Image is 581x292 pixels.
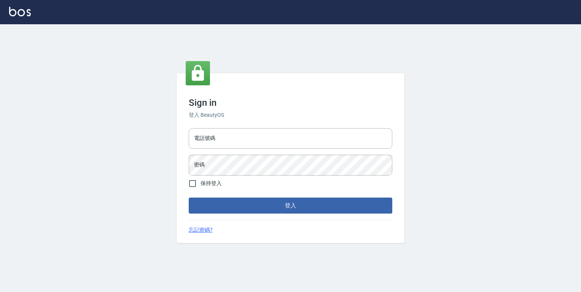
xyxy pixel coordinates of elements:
[189,198,392,214] button: 登入
[9,7,31,16] img: Logo
[189,97,392,108] h3: Sign in
[189,226,213,234] a: 忘記密碼?
[201,179,222,187] span: 保持登入
[189,111,392,119] h6: 登入 BeautyOS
